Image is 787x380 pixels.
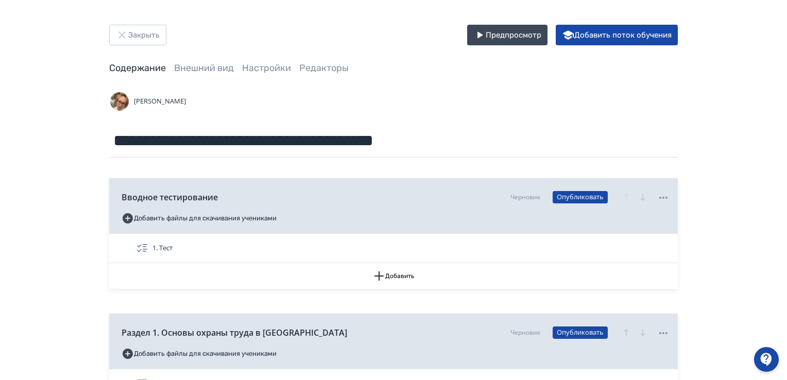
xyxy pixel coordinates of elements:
a: Редакторы [299,62,349,74]
a: Настройки [242,62,291,74]
a: Внешний вид [174,62,234,74]
span: Раздел 1. Основы охраны труда в [GEOGRAPHIC_DATA] [122,326,347,339]
span: Вводное тестирование [122,191,218,203]
button: Опубликовать [553,191,608,203]
button: Предпросмотр [467,25,548,45]
div: Черновик [510,193,540,202]
button: Добавить файлы для скачивания учениками [122,210,277,227]
div: 1. Тест [109,234,678,263]
span: [PERSON_NAME] [134,96,186,107]
button: Опубликовать [553,326,608,339]
button: Закрыть [109,25,166,45]
button: Добавить файлы для скачивания учениками [122,346,277,362]
span: 1. Тест [152,243,173,253]
button: Добавить поток обучения [556,25,678,45]
img: Avatar [109,91,130,112]
a: Содержание [109,62,166,74]
div: Черновик [510,328,540,337]
button: Добавить [109,263,678,289]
